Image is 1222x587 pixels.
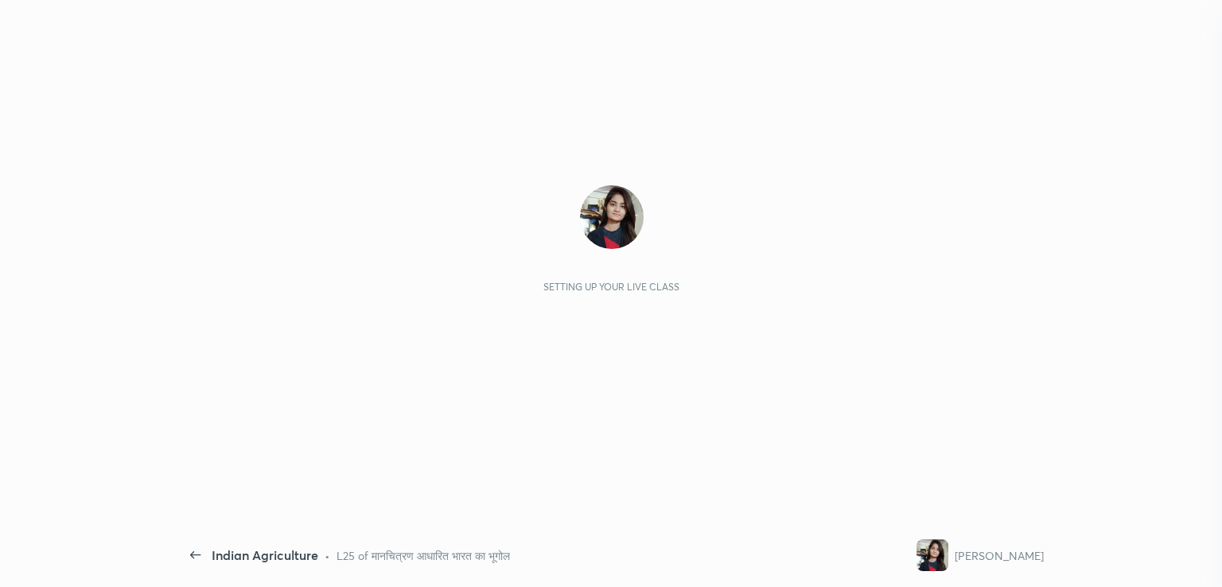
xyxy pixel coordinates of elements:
[325,547,330,564] div: •
[212,546,318,565] div: Indian Agriculture
[543,281,679,293] div: Setting up your live class
[580,185,644,249] img: 8e79206cb2144bb4a48e2b74f8c7e2db.jpg
[916,539,948,571] img: 8e79206cb2144bb4a48e2b74f8c7e2db.jpg
[955,547,1044,564] div: [PERSON_NAME]
[337,547,510,564] div: L25 of मानचित्रण आधारित भारत का भूगोल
